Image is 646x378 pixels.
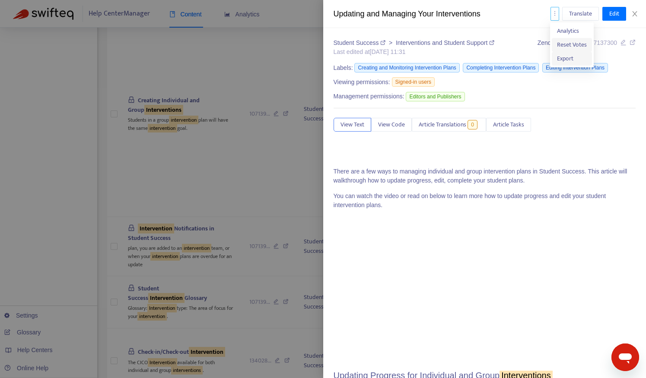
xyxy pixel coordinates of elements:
[334,78,390,87] span: Viewing permissions:
[552,10,558,16] span: more
[334,118,371,132] button: View Text
[334,38,495,47] div: >
[463,63,539,72] span: Completing Intervention Plans
[468,120,477,129] span: 0
[406,92,465,101] span: Editors and Publishers
[341,120,364,129] span: View Text
[562,7,599,21] button: Translate
[609,9,619,19] span: Edit
[493,120,524,129] span: Article Tasks
[538,38,636,57] div: Zendesk ID:
[392,77,435,87] span: Signed-in users
[412,118,486,132] button: Article Translations0
[354,63,459,72] span: Creating and Monitoring Intervention Plans
[631,10,638,17] span: close
[371,118,412,132] button: View Code
[569,9,592,19] span: Translate
[419,120,466,129] span: Article Translations
[611,343,639,371] iframe: Button to launch messaging window
[396,39,494,46] a: Interventions and Student Support
[334,168,627,184] span: There are a few ways to managing individual and group intervention plans in Student Success. This...
[542,63,608,72] span: Editing Intervention Plans
[557,54,573,63] span: Export
[334,8,551,20] div: Updating and Managing Your Interventions
[378,120,405,129] span: View Code
[334,47,495,57] div: Last edited at [DATE] 11:31
[629,10,641,18] button: Close
[334,92,404,101] span: Management permissions:
[486,118,531,132] button: Article Tasks
[334,63,353,72] span: Labels:
[557,26,579,36] span: Analytics
[557,40,587,50] span: Reset Votes
[602,7,626,21] button: Edit
[334,39,388,46] a: Student Success
[334,192,606,208] span: You can watch the video or read on below to learn more how to update progress and edit your stude...
[551,7,559,21] button: more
